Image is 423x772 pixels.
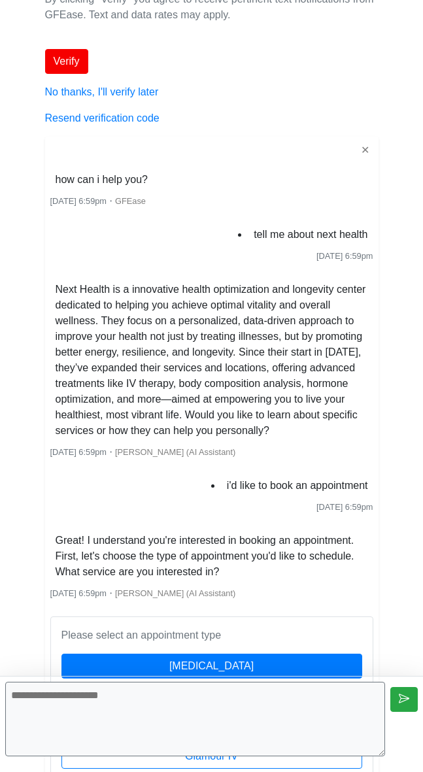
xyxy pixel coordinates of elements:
[248,224,373,245] li: tell me about next health
[50,588,107,598] span: [DATE] 6:59pm
[115,588,235,598] span: [PERSON_NAME] (AI Assistant)
[50,588,236,598] small: ・
[115,196,146,206] span: GFEase
[50,279,373,441] li: Next Health is a innovative health optimization and longevity center dedicated to helping you ach...
[50,196,146,206] small: ・
[45,112,160,124] a: Resend verification code
[50,196,107,206] span: [DATE] 6:59pm
[61,654,362,679] button: [MEDICAL_DATA]
[357,142,373,159] button: ✕
[50,447,236,457] small: ・
[50,530,373,582] li: Great! I understand you're interested in booking an appointment. First, let's choose the type of ...
[316,251,373,261] span: [DATE] 6:59pm
[222,475,373,496] li: i'd like to book an appointment
[45,86,159,97] a: No thanks, I'll verify later
[50,447,107,457] span: [DATE] 6:59pm
[50,169,153,190] li: how can i help you?
[316,502,373,512] span: [DATE] 6:59pm
[45,49,88,74] button: Verify
[61,628,362,643] p: Please select an appointment type
[115,447,235,457] span: [PERSON_NAME] (AI Assistant)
